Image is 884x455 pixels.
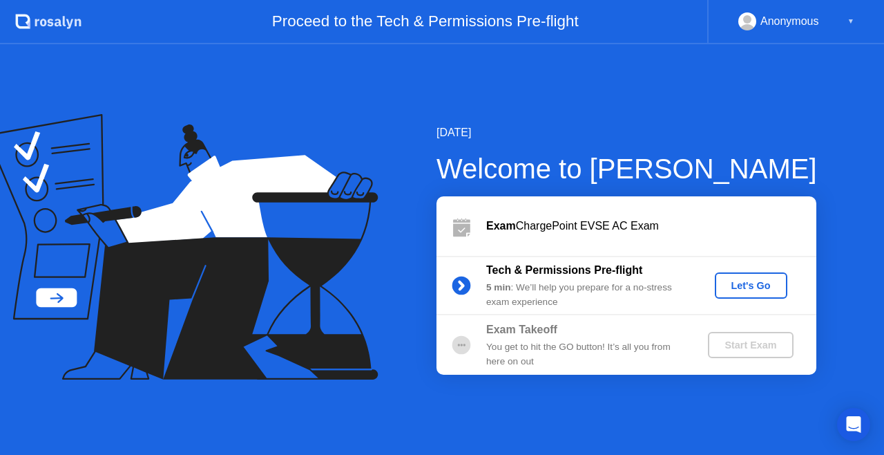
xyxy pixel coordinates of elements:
b: Exam [486,220,516,232]
div: Start Exam [713,340,787,351]
div: Welcome to [PERSON_NAME] [436,148,817,189]
div: ChargePoint EVSE AC Exam [486,218,816,234]
b: Exam Takeoff [486,324,557,335]
div: ▼ [847,12,854,30]
div: [DATE] [436,124,817,141]
div: Open Intercom Messenger [837,408,870,441]
b: Tech & Permissions Pre-flight [486,264,642,276]
div: : We’ll help you prepare for a no-stress exam experience [486,281,685,309]
div: Let's Go [720,280,782,291]
div: Anonymous [760,12,819,30]
button: Let's Go [715,272,787,299]
button: Start Exam [708,332,793,358]
div: You get to hit the GO button! It’s all you from here on out [486,340,685,369]
b: 5 min [486,282,511,292]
